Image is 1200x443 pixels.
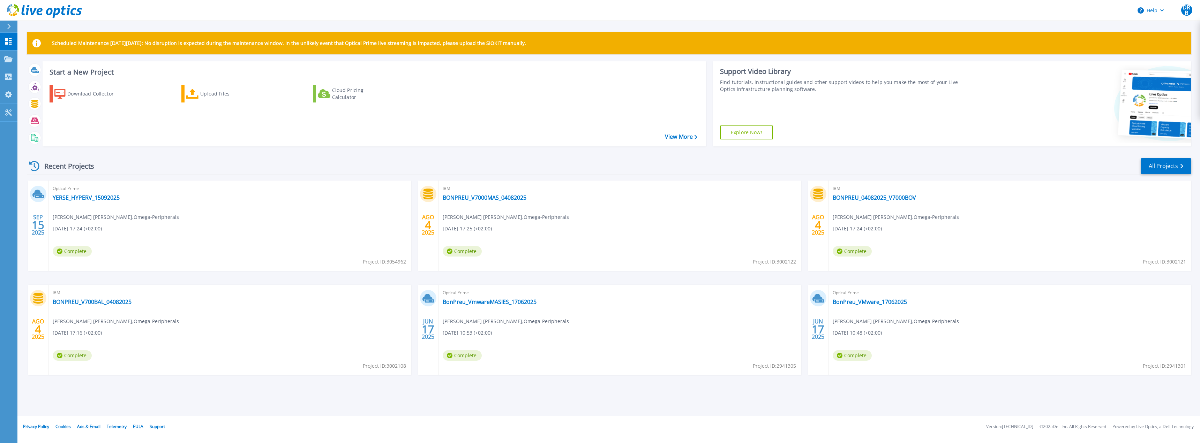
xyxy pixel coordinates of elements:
[833,329,882,337] span: [DATE] 10:48 (+02:00)
[443,329,492,337] span: [DATE] 10:53 (+02:00)
[443,318,569,325] span: [PERSON_NAME] [PERSON_NAME] , Omega-Peripherals
[31,316,45,342] div: AGO 2025
[53,185,407,192] span: Optical Prime
[443,185,797,192] span: IBM
[53,329,102,337] span: [DATE] 17:16 (+02:00)
[833,318,959,325] span: [PERSON_NAME] [PERSON_NAME] , Omega-Peripherals
[833,246,872,257] span: Complete
[753,362,796,370] span: Project ID: 2941305
[31,212,45,238] div: SEP 2025
[421,316,435,342] div: JUN 2025
[833,225,882,232] span: [DATE] 17:24 (+02:00)
[53,213,179,221] span: [PERSON_NAME] [PERSON_NAME] , Omega-Peripherals
[753,258,796,266] span: Project ID: 3002122
[443,289,797,297] span: Optical Prime
[811,212,825,238] div: AGO 2025
[53,225,102,232] span: [DATE] 17:24 (+02:00)
[443,246,482,257] span: Complete
[77,423,100,429] a: Ads & Email
[1143,362,1186,370] span: Project ID: 2941301
[53,194,120,201] a: YERSE_HYPERV_15092025
[833,289,1187,297] span: Optical Prime
[53,289,407,297] span: IBM
[32,222,44,228] span: 15
[23,423,49,429] a: Privacy Policy
[53,246,92,257] span: Complete
[720,125,773,139] a: Explore Now!
[332,87,388,101] div: Cloud Pricing Calculator
[363,362,406,370] span: Project ID: 3002108
[55,423,71,429] a: Cookies
[1143,258,1186,266] span: Project ID: 3002121
[720,67,970,76] div: Support Video Library
[443,350,482,361] span: Complete
[986,425,1033,429] li: Version: [TECHNICAL_ID]
[53,350,92,361] span: Complete
[1112,425,1194,429] li: Powered by Live Optics, a Dell Technology
[53,298,132,305] a: BONPREU_V700BAL_04082025
[1181,5,1192,16] span: DRB
[833,194,916,201] a: BONPREU_04082025_V7000BOV
[815,222,821,228] span: 4
[1040,425,1106,429] li: © 2025 Dell Inc. All Rights Reserved
[443,298,537,305] a: BonPreu_VmwareMASIES_17062025
[443,213,569,221] span: [PERSON_NAME] [PERSON_NAME] , Omega-Peripherals
[363,258,406,266] span: Project ID: 3054962
[665,133,697,140] a: View More
[811,316,825,342] div: JUN 2025
[833,213,959,221] span: [PERSON_NAME] [PERSON_NAME] , Omega-Peripherals
[133,423,143,429] a: EULA
[833,298,907,305] a: BonPreu_VMware_17062025
[425,222,431,228] span: 4
[833,185,1187,192] span: IBM
[150,423,165,429] a: Support
[50,68,697,76] h3: Start a New Project
[181,85,259,102] a: Upload Files
[27,158,104,175] div: Recent Projects
[313,85,391,102] a: Cloud Pricing Calculator
[67,87,123,101] div: Download Collector
[720,79,970,93] div: Find tutorials, instructional guides and other support videos to help you make the most of your L...
[53,318,179,325] span: [PERSON_NAME] [PERSON_NAME] , Omega-Peripherals
[443,225,492,232] span: [DATE] 17:25 (+02:00)
[422,326,434,332] span: 17
[833,350,872,361] span: Complete
[812,326,824,332] span: 17
[421,212,435,238] div: AGO 2025
[50,85,127,102] a: Download Collector
[1141,158,1191,174] a: All Projects
[107,423,127,429] a: Telemetry
[52,40,526,46] p: Scheduled Maintenance [DATE][DATE]: No disruption is expected during the maintenance window. In t...
[200,87,256,101] div: Upload Files
[35,326,41,332] span: 4
[443,194,526,201] a: BONPREU_V7000MAS_04082025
